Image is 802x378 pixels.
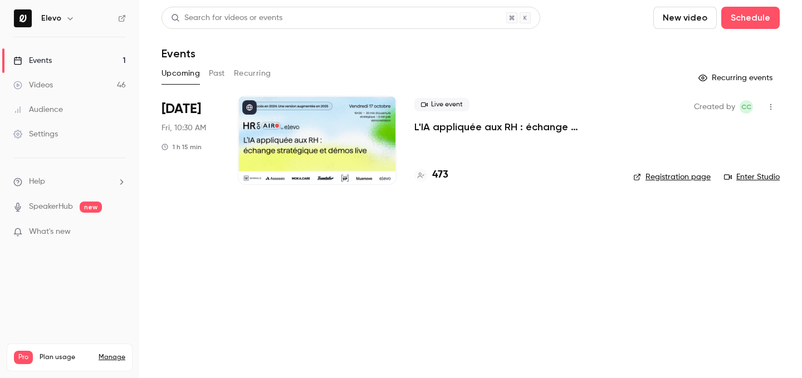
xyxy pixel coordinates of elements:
[41,13,61,24] h6: Elevo
[14,351,33,364] span: Pro
[234,65,271,82] button: Recurring
[29,176,45,188] span: Help
[162,96,220,185] div: Oct 17 Fri, 10:30 AM (Europe/Paris)
[162,100,201,118] span: [DATE]
[721,7,780,29] button: Schedule
[13,176,126,188] li: help-dropdown-opener
[171,12,282,24] div: Search for videos or events
[209,65,225,82] button: Past
[162,65,200,82] button: Upcoming
[40,353,92,362] span: Plan usage
[633,171,711,183] a: Registration page
[13,55,52,66] div: Events
[99,353,125,362] a: Manage
[162,143,202,151] div: 1 h 15 min
[13,80,53,91] div: Videos
[694,100,735,114] span: Created by
[741,100,751,114] span: CC
[80,202,102,213] span: new
[162,122,206,134] span: Fri, 10:30 AM
[414,168,448,183] a: 473
[29,201,73,213] a: SpeakerHub
[724,171,780,183] a: Enter Studio
[693,69,780,87] button: Recurring events
[13,104,63,115] div: Audience
[432,168,448,183] h4: 473
[13,129,58,140] div: Settings
[29,226,71,238] span: What's new
[740,100,753,114] span: Clara Courtillier
[14,9,32,27] img: Elevo
[162,47,195,60] h1: Events
[414,98,470,111] span: Live event
[414,120,615,134] a: L'IA appliquée aux RH : échange stratégique et démos live.
[653,7,717,29] button: New video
